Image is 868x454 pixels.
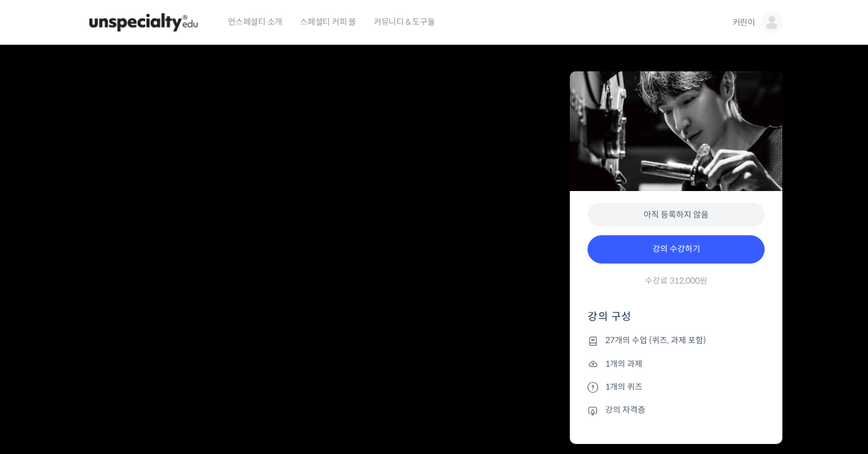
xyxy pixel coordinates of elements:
span: 커린이 [733,17,755,28]
div: 아직 등록하지 않음 [588,203,765,227]
a: 강의 수강하기 [588,235,765,264]
li: 27개의 수업 (퀴즈, 과제 포함) [588,334,765,348]
span: 수강료 312,000원 [645,275,707,287]
li: 1개의 과제 [588,357,765,371]
li: 1개의 퀴즈 [588,380,765,394]
li: 강의 자격증 [588,403,765,417]
h4: 강의 구성 [588,310,765,333]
